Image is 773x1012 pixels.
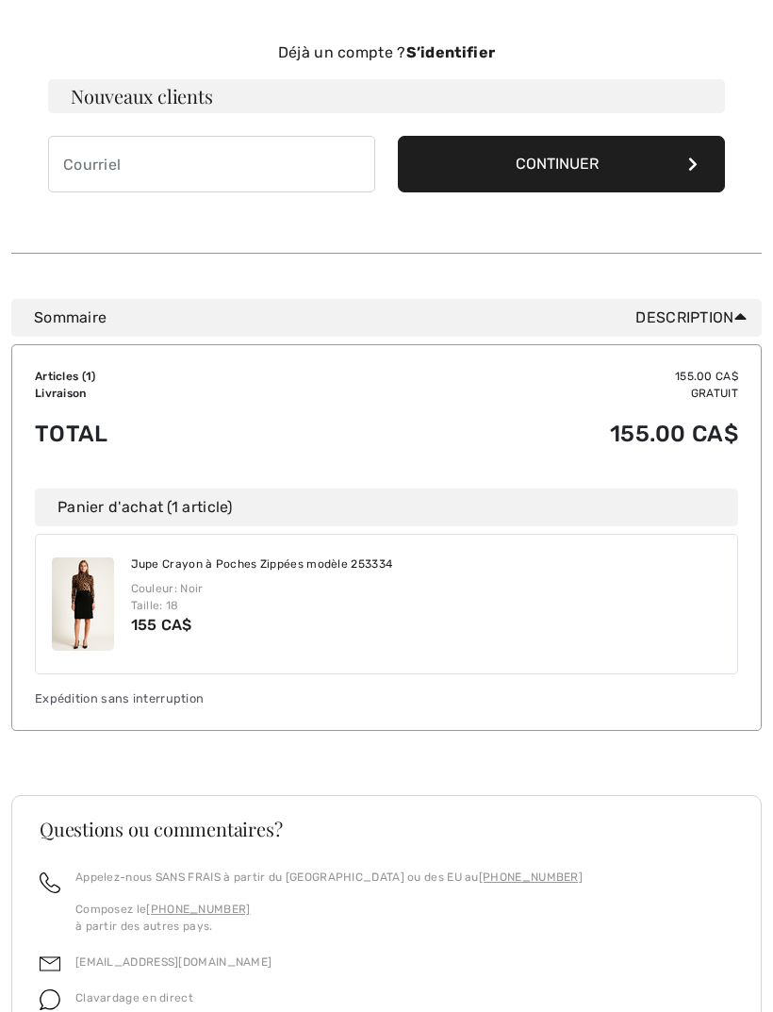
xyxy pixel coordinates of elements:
td: Total [35,402,290,466]
strong: S’identifier [406,43,496,61]
a: [PHONE_NUMBER] [479,871,583,884]
a: [PHONE_NUMBER] [146,903,250,916]
a: [EMAIL_ADDRESS][DOMAIN_NAME] [75,955,271,969]
div: Couleur: Noir Taille: 18 [131,580,393,614]
img: Jupe Crayon à Poches Zippées modèle 253334 [52,557,114,651]
a: Jupe Crayon à Poches Zippées modèle 253334 [131,557,393,572]
td: Articles ( ) [35,368,290,385]
h3: Questions ou commentaires? [40,820,733,838]
img: chat [40,989,60,1010]
div: Déjà un compte ? [48,41,725,64]
div: Expédition sans interruption [35,689,738,707]
td: 155.00 CA$ [290,368,738,385]
img: call [40,872,60,893]
p: Composez le à partir des autres pays. [75,901,583,935]
span: Clavardage en direct [75,991,193,1004]
span: 155 CA$ [131,616,192,634]
div: Sommaire [34,307,754,329]
img: email [40,954,60,974]
td: Gratuit [290,385,738,402]
span: Description [635,307,754,329]
button: Continuer [398,136,725,192]
div: Panier d'achat (1 article) [35,489,738,526]
td: Livraison [35,385,290,402]
span: 1 [86,370,91,383]
h3: Nouveaux clients [48,79,725,113]
input: Courriel [48,136,375,192]
p: Appelez-nous SANS FRAIS à partir du [GEOGRAPHIC_DATA] ou des EU au [75,869,583,886]
td: 155.00 CA$ [290,402,738,466]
